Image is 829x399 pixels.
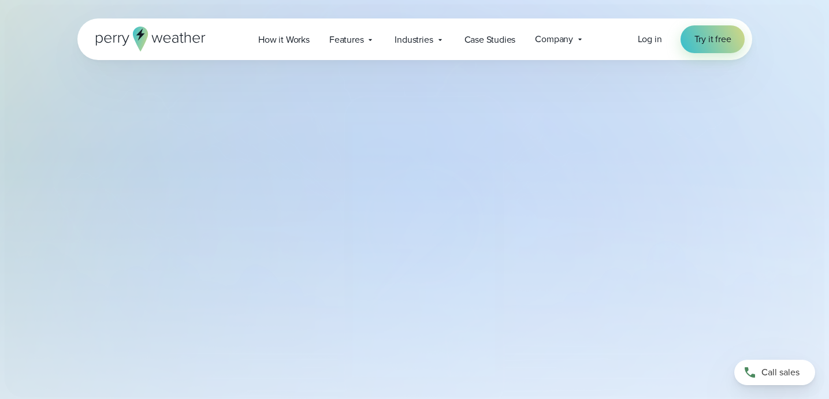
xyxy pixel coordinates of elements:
[455,28,526,51] a: Case Studies
[464,33,516,47] span: Case Studies
[248,28,319,51] a: How it Works
[681,25,745,53] a: Try it free
[734,360,815,385] a: Call sales
[638,32,662,46] a: Log in
[395,33,433,47] span: Industries
[761,366,800,379] span: Call sales
[329,33,364,47] span: Features
[535,32,573,46] span: Company
[258,33,310,47] span: How it Works
[694,32,731,46] span: Try it free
